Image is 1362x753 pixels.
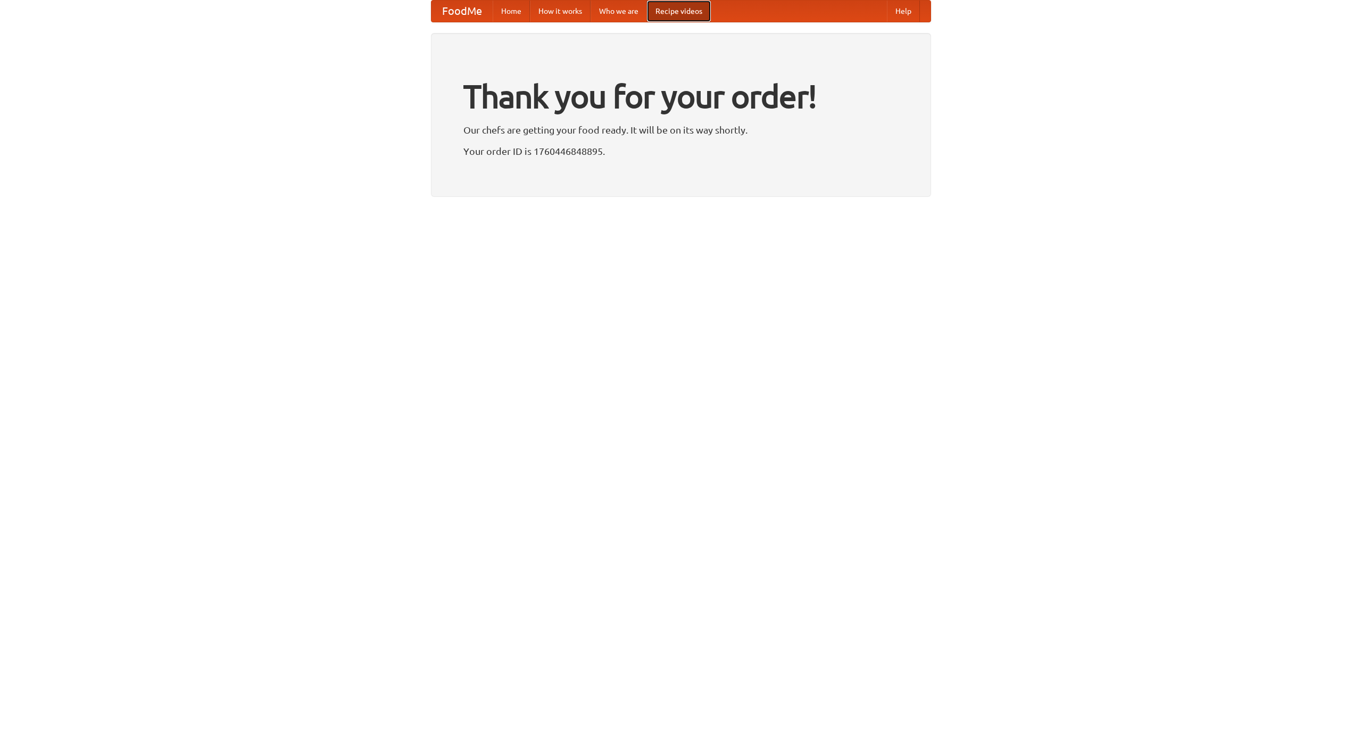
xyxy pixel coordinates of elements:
a: Home [493,1,530,22]
p: Our chefs are getting your food ready. It will be on its way shortly. [463,122,899,138]
h1: Thank you for your order! [463,71,899,122]
a: Recipe videos [647,1,711,22]
a: Help [887,1,920,22]
a: FoodMe [431,1,493,22]
a: Who we are [591,1,647,22]
a: How it works [530,1,591,22]
p: Your order ID is 1760446848895. [463,143,899,159]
